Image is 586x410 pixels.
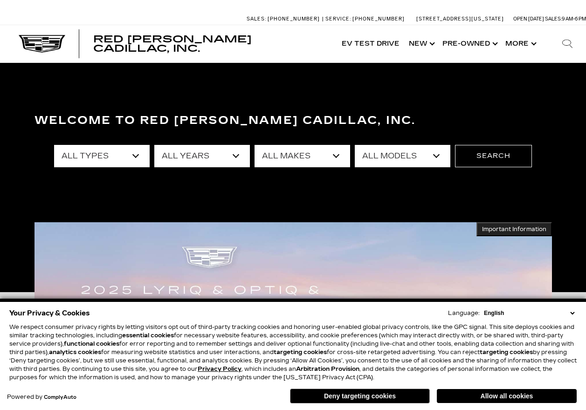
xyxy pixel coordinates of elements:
[355,145,450,167] select: Filter by model
[54,145,150,167] select: Filter by type
[482,309,577,317] select: Language Select
[513,16,544,22] span: Open [DATE]
[34,111,552,130] h3: Welcome to Red [PERSON_NAME] Cadillac, Inc.
[7,394,76,400] div: Powered by
[93,34,328,53] a: Red [PERSON_NAME] Cadillac, Inc.
[198,366,241,372] a: Privacy Policy
[296,366,359,372] strong: Arbitration Provision
[274,349,327,355] strong: targeting cookies
[49,349,101,355] strong: analytics cookies
[437,389,577,403] button: Allow all cookies
[455,145,532,167] button: Search
[44,395,76,400] a: ComplyAuto
[9,323,577,382] p: We respect consumer privacy rights by letting visitors opt out of third-party tracking cookies an...
[255,145,350,167] select: Filter by make
[416,16,504,22] a: [STREET_ADDRESS][US_STATE]
[64,341,119,347] strong: functional cookies
[438,25,501,62] a: Pre-Owned
[352,16,405,22] span: [PHONE_NUMBER]
[154,145,250,167] select: Filter by year
[322,16,407,21] a: Service: [PHONE_NUMBER]
[325,16,351,22] span: Service:
[448,310,480,316] div: Language:
[480,349,533,355] strong: targeting cookies
[122,332,174,339] strong: essential cookies
[290,389,430,403] button: Deny targeting cookies
[482,225,546,233] span: Important Information
[562,16,586,22] span: 9 AM-6 PM
[247,16,322,21] a: Sales: [PHONE_NUMBER]
[9,307,90,320] span: Your Privacy & Cookies
[247,16,266,22] span: Sales:
[93,34,252,54] span: Red [PERSON_NAME] Cadillac, Inc.
[404,25,438,62] a: New
[501,25,539,62] button: More
[545,16,562,22] span: Sales:
[19,35,65,53] img: Cadillac Dark Logo with Cadillac White Text
[476,222,552,236] button: Important Information
[268,16,320,22] span: [PHONE_NUMBER]
[337,25,404,62] a: EV Test Drive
